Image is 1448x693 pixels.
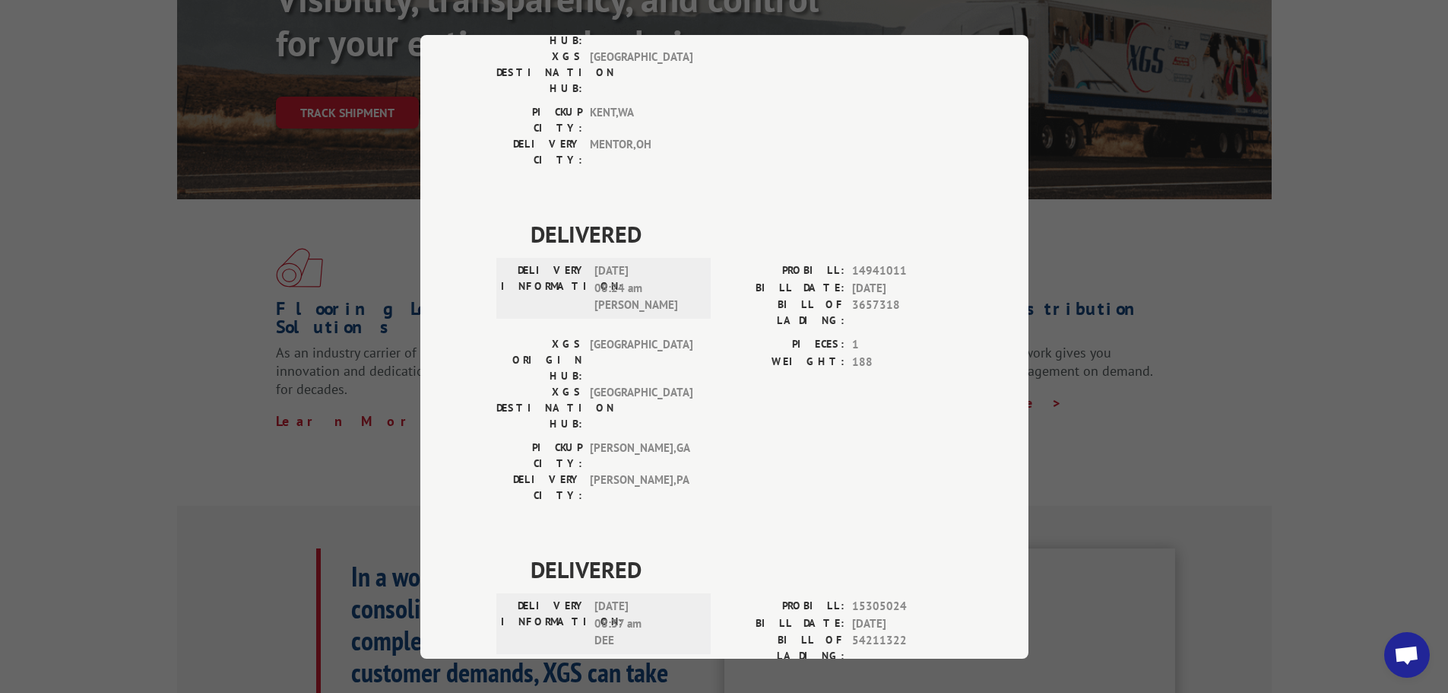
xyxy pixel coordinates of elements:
label: BILL OF LADING: [724,632,844,664]
span: [PERSON_NAME] , PA [590,472,692,504]
span: KENT , WA [590,104,692,136]
span: [DATE] 08:37 am DEE [594,598,697,650]
span: 412 [852,17,952,35]
label: PIECES: [724,336,844,354]
span: DELIVERED [531,217,952,251]
span: [PERSON_NAME] , GA [590,440,692,472]
span: 188 [852,353,952,370]
span: [DATE] [852,279,952,297]
span: [DATE] [852,615,952,632]
span: 1 [852,336,952,354]
label: WEIGHT: [724,353,844,370]
label: XGS DESTINATION HUB: [496,49,582,97]
span: 3657318 [852,297,952,329]
label: XGS ORIGIN HUB: [496,336,582,384]
span: DELIVERED [531,552,952,587]
label: BILL DATE: [724,615,844,632]
span: 14941011 [852,262,952,280]
label: PROBILL: [724,598,844,615]
label: PICKUP CITY: [496,440,582,472]
label: DELIVERY INFORMATION: [501,598,587,650]
label: WEIGHT: [724,17,844,35]
label: BILL OF LADING: [724,297,844,329]
span: 15305024 [852,598,952,615]
span: 54211322 [852,632,952,664]
label: DELIVERY CITY: [496,472,582,504]
a: Open chat [1384,632,1430,678]
label: DELIVERY CITY: [496,136,582,168]
span: MENTOR , OH [590,136,692,168]
span: [DATE] 08:24 am [PERSON_NAME] [594,262,697,314]
span: [GEOGRAPHIC_DATA] [590,384,692,432]
span: [GEOGRAPHIC_DATA] [590,49,692,97]
span: [GEOGRAPHIC_DATA] [590,336,692,384]
label: BILL DATE: [724,279,844,297]
label: XGS DESTINATION HUB: [496,384,582,432]
label: PICKUP CITY: [496,104,582,136]
label: PROBILL: [724,262,844,280]
label: DELIVERY INFORMATION: [501,262,587,314]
